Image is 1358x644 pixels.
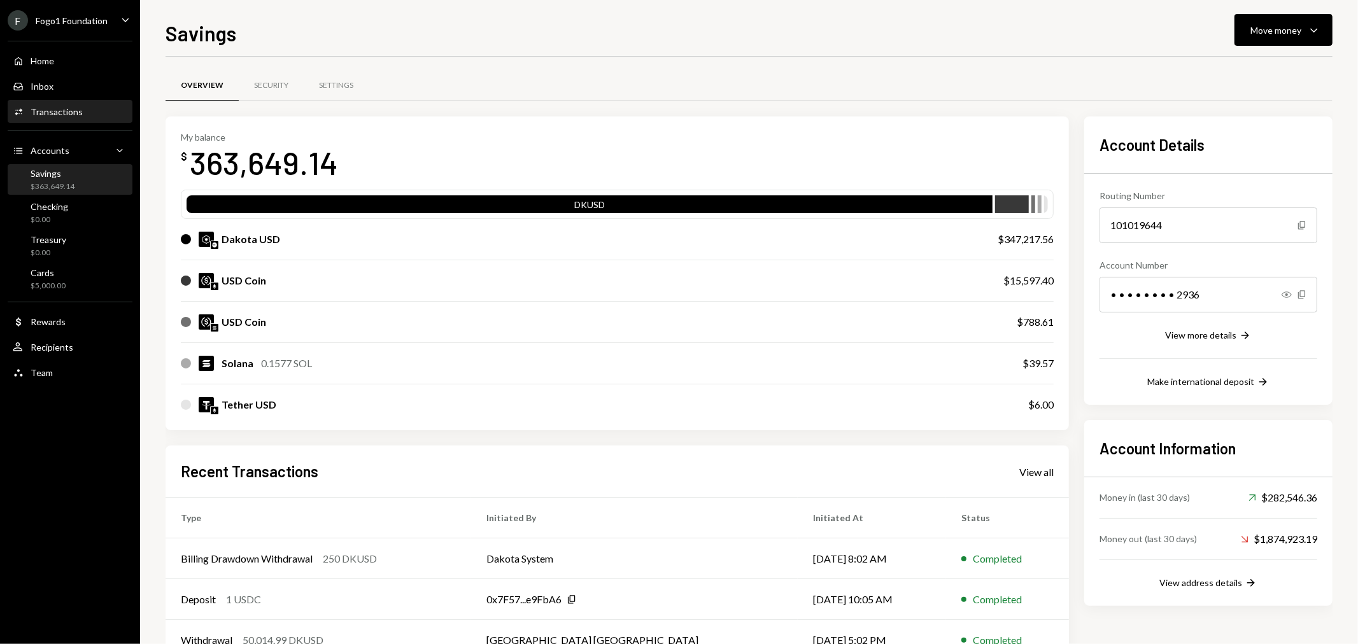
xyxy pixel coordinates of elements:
[304,69,369,102] a: Settings
[31,145,69,156] div: Accounts
[199,232,214,247] img: DKUSD
[798,579,946,620] td: [DATE] 10:05 AM
[211,283,218,290] img: ethereum-mainnet
[222,356,253,371] div: Solana
[31,316,66,327] div: Rewards
[323,551,377,566] div: 250 DKUSD
[211,407,218,414] img: ethereum-mainnet
[199,397,214,412] img: USDT
[8,361,132,384] a: Team
[8,164,132,195] a: Savings$363,649.14
[973,592,1022,607] div: Completed
[166,498,471,538] th: Type
[222,232,280,247] div: Dakota USD
[798,538,946,579] td: [DATE] 8:02 AM
[1100,134,1317,155] h2: Account Details
[8,49,132,72] a: Home
[8,335,132,358] a: Recipients
[319,80,353,91] div: Settings
[199,356,214,371] img: SOL
[181,132,338,143] div: My balance
[8,74,132,97] a: Inbox
[181,461,318,482] h2: Recent Transactions
[222,397,276,412] div: Tether USD
[222,273,266,288] div: USD Coin
[1241,531,1317,547] div: $1,874,923.19
[8,230,132,261] a: Treasury$0.00
[8,139,132,162] a: Accounts
[1100,532,1197,545] div: Money out (last 30 days)
[31,181,74,192] div: $363,649.14
[1165,330,1236,340] div: View more details
[211,241,218,249] img: base-mainnet
[1147,375,1270,389] button: Make international deposit
[8,263,132,294] a: Cards$5,000.00
[1159,577,1242,588] div: View address details
[1100,207,1317,243] div: 101019644
[798,498,946,538] th: Initiated At
[31,168,74,179] div: Savings
[1100,277,1317,312] div: • • • • • • • • 2936
[181,150,187,163] div: $
[226,592,261,607] div: 1 USDC
[190,143,338,183] div: 363,649.14
[199,273,214,288] img: USDC
[181,551,313,566] div: Billing Drawdown Withdrawal
[1234,14,1333,46] button: Move money
[181,80,223,91] div: Overview
[1100,258,1317,272] div: Account Number
[486,592,562,607] div: 0x7F57...e9FbA6
[973,551,1022,566] div: Completed
[31,234,66,245] div: Treasury
[31,81,53,92] div: Inbox
[31,281,66,291] div: $5,000.00
[471,538,798,579] td: Dakota System
[1003,273,1054,288] div: $15,597.40
[222,314,266,330] div: USD Coin
[1019,465,1054,479] a: View all
[1165,329,1252,343] button: View more details
[1028,397,1054,412] div: $6.00
[31,214,68,225] div: $0.00
[1147,376,1254,387] div: Make international deposit
[1100,491,1190,504] div: Money in (last 30 days)
[199,314,214,330] img: USDC
[8,100,132,123] a: Transactions
[36,15,108,26] div: Fogo1 Foundation
[31,367,53,378] div: Team
[8,10,28,31] div: F
[181,592,216,607] div: Deposit
[471,498,798,538] th: Initiated By
[1250,24,1301,37] div: Move money
[31,106,83,117] div: Transactions
[946,498,1069,538] th: Status
[1159,577,1257,591] button: View address details
[254,80,288,91] div: Security
[998,232,1054,247] div: $347,217.56
[1100,189,1317,202] div: Routing Number
[166,20,236,46] h1: Savings
[31,267,66,278] div: Cards
[31,342,73,353] div: Recipients
[8,197,132,228] a: Checking$0.00
[261,356,312,371] div: 0.1577 SOL
[8,310,132,333] a: Rewards
[1100,438,1317,459] h2: Account Information
[1022,356,1054,371] div: $39.57
[166,69,239,102] a: Overview
[31,248,66,258] div: $0.00
[31,55,54,66] div: Home
[239,69,304,102] a: Security
[1017,314,1054,330] div: $788.61
[187,198,993,216] div: DKUSD
[211,324,218,332] img: solana-mainnet
[1248,490,1317,505] div: $282,546.36
[31,201,68,212] div: Checking
[1019,466,1054,479] div: View all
